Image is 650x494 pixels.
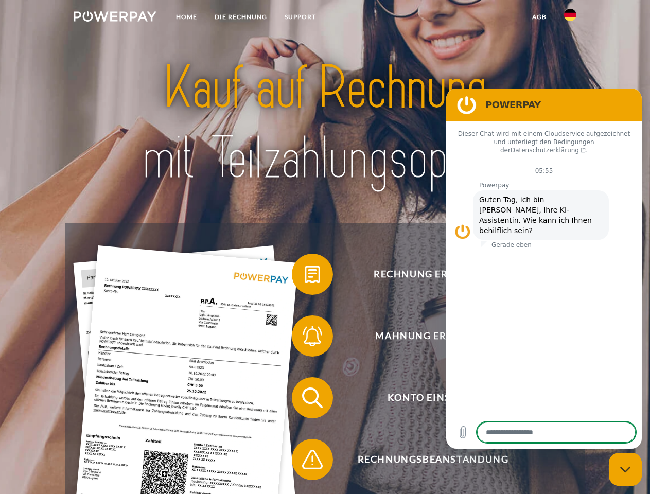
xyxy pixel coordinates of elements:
img: title-powerpay_de.svg [98,49,552,197]
img: logo-powerpay-white.svg [74,11,156,22]
button: Rechnungsbeanstandung [292,439,559,480]
span: Konto einsehen [307,377,559,418]
button: Mahnung erhalten? [292,315,559,357]
button: Konto einsehen [292,377,559,418]
iframe: Messaging-Fenster [446,89,642,449]
a: agb [523,8,555,26]
a: Home [167,8,206,26]
img: qb_bell.svg [300,323,325,349]
a: DIE RECHNUNG [206,8,276,26]
iframe: Schaltfläche zum Öffnen des Messaging-Fensters; Konversation läuft [609,453,642,486]
img: qb_bill.svg [300,261,325,287]
button: Rechnung erhalten? [292,254,559,295]
span: Rechnung erhalten? [307,254,559,295]
a: SUPPORT [276,8,325,26]
img: de [564,9,576,21]
img: qb_warning.svg [300,447,325,472]
span: Mahnung erhalten? [307,315,559,357]
img: qb_search.svg [300,385,325,411]
span: Rechnungsbeanstandung [307,439,559,480]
